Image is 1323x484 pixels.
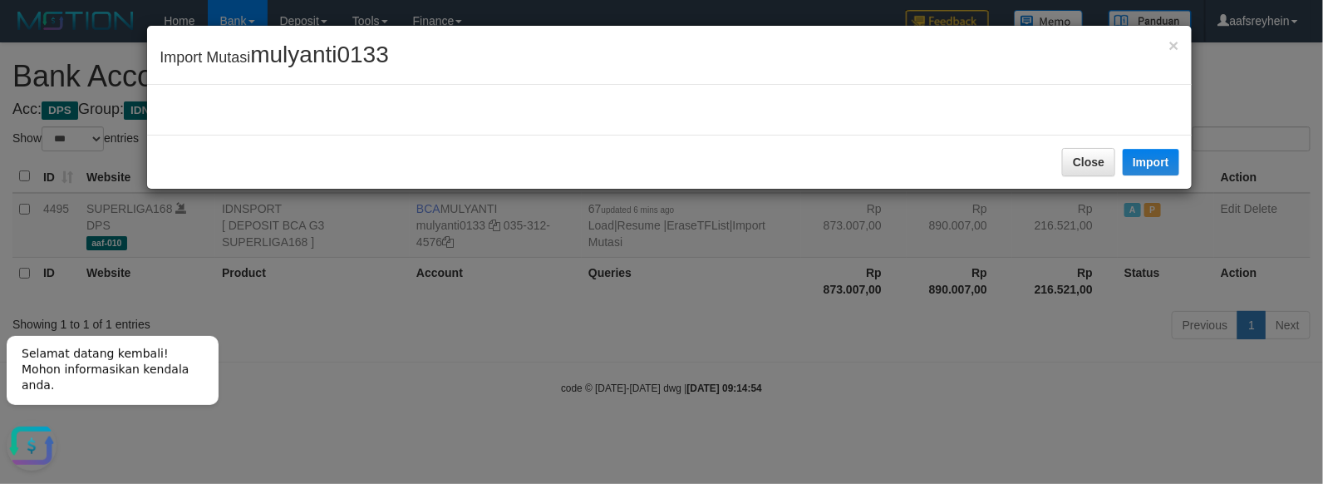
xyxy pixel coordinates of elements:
button: Close [1062,148,1115,176]
span: Import Mutasi [160,49,389,66]
button: Import [1123,149,1179,175]
span: × [1168,36,1178,55]
span: Selamat datang kembali! Mohon informasikan kendala anda. [22,26,189,71]
button: Open LiveChat chat widget [7,100,57,150]
span: mulyanti0133 [250,42,389,67]
button: Close [1168,37,1178,54]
